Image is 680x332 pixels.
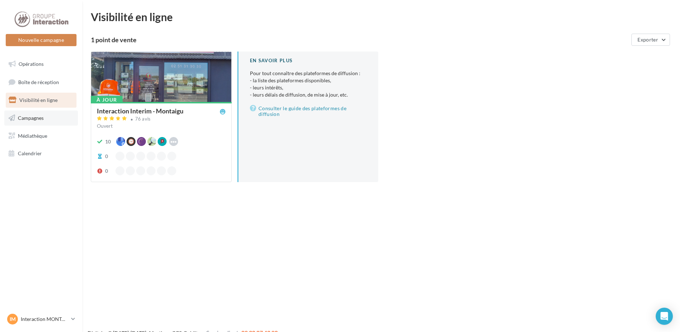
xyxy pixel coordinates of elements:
li: - la liste des plateformes disponibles, [250,77,367,84]
div: À jour [91,96,123,104]
p: Interaction MONTAIGU [21,316,68,323]
a: Opérations [4,57,78,72]
a: IM Interaction MONTAIGU [6,312,77,326]
span: Calendrier [18,150,42,156]
li: - leurs délais de diffusion, de mise à jour, etc. [250,91,367,98]
div: En savoir plus [250,57,367,64]
a: Médiathèque [4,128,78,143]
a: Calendrier [4,146,78,161]
a: Campagnes [4,111,78,126]
a: Visibilité en ligne [4,93,78,108]
span: Médiathèque [18,132,47,138]
a: Boîte de réception [4,74,78,90]
button: Exporter [631,34,670,46]
a: 76 avis [97,115,226,124]
span: Visibilité en ligne [19,97,58,103]
span: Opérations [19,61,44,67]
span: Boîte de réception [18,79,59,85]
span: Campagnes [18,115,44,121]
div: 76 avis [135,117,151,121]
a: Consulter le guide des plateformes de diffusion [250,104,367,118]
div: 0 [105,167,108,175]
div: 10 [105,138,111,145]
div: 1 point de vente [91,36,629,43]
span: IM [10,316,16,323]
span: Ouvert [97,123,113,129]
div: Visibilité en ligne [91,11,671,22]
div: Interaction Interim - Montaigu [97,108,183,114]
li: - leurs intérêts, [250,84,367,91]
span: Exporter [637,36,658,43]
div: 0 [105,153,108,160]
p: Pour tout connaître des plateformes de diffusion : [250,70,367,98]
button: Nouvelle campagne [6,34,77,46]
div: Open Intercom Messenger [656,308,673,325]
